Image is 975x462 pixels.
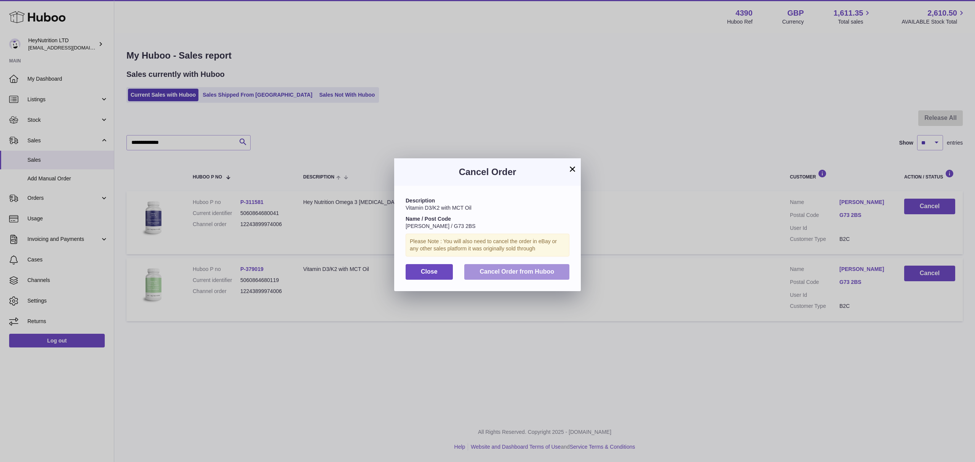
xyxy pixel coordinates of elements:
[406,264,453,280] button: Close
[406,205,472,211] span: Vitamin D3/K2 with MCT Oil
[464,264,569,280] button: Cancel Order from Huboo
[406,223,476,229] span: [PERSON_NAME] / G73 2BS
[406,166,569,178] h3: Cancel Order
[421,268,438,275] span: Close
[406,216,451,222] strong: Name / Post Code
[568,164,577,174] button: ×
[480,268,554,275] span: Cancel Order from Huboo
[406,198,435,204] strong: Description
[406,234,569,256] div: Please Note : You will also need to cancel the order in eBay or any other sales platform it was o...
